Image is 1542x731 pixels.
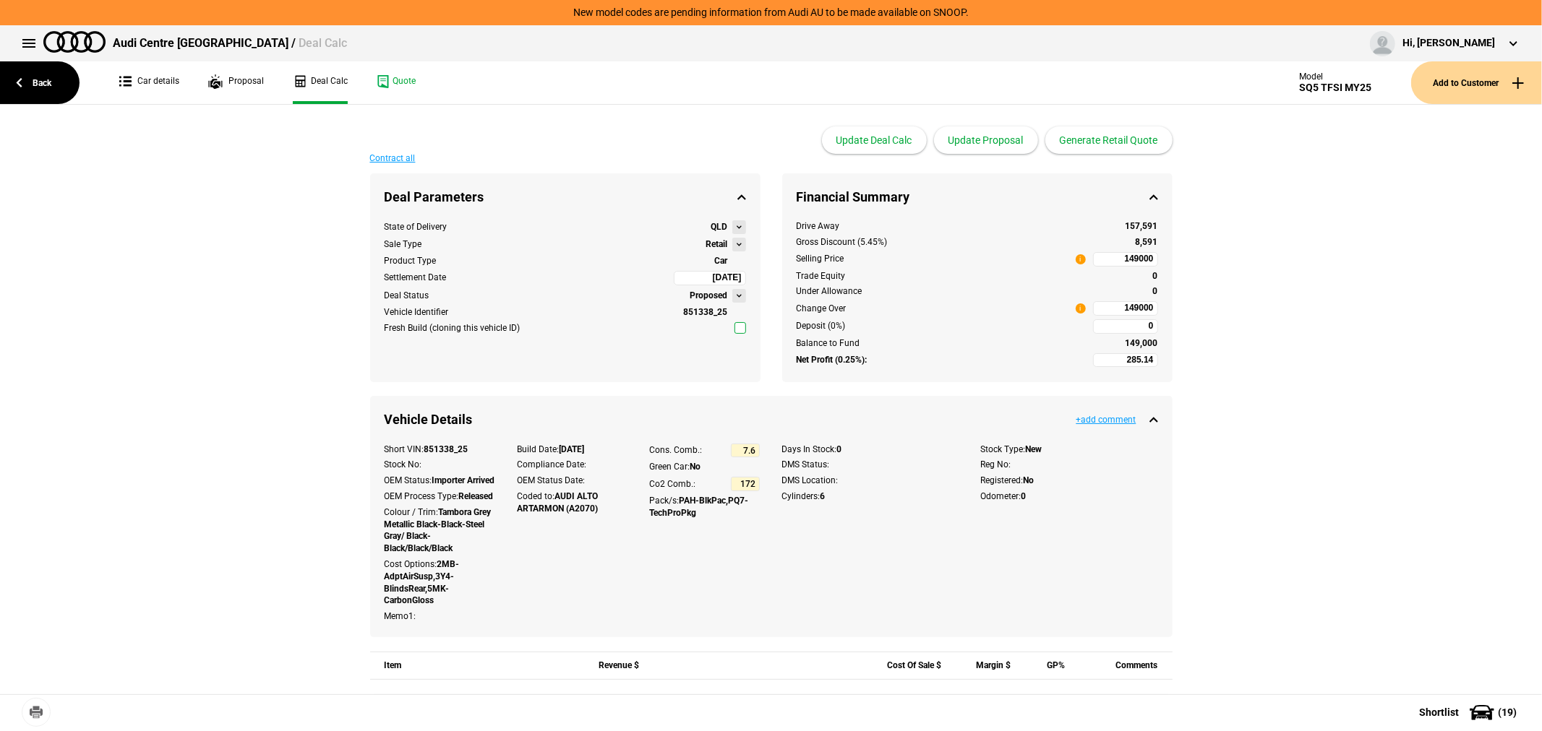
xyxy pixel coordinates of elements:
div: Days In Stock: [782,444,959,456]
strong: Released [459,491,494,501]
div: Odometer: [981,490,1158,503]
div: Margin $ [956,652,1011,679]
strong: 851338_25 [424,444,468,454]
div: Product Type [385,255,437,267]
input: 0 [1093,319,1158,334]
button: Contract all [370,154,416,163]
div: Co2 Comb.: [649,478,695,490]
input: 149000 [1093,301,1158,316]
div: Drive Away [797,220,1086,233]
strong: New [1026,444,1042,454]
strong: Net Profit (0.25%): [797,354,868,366]
div: Vehicle Identifier [385,306,449,319]
div: Reg No: [981,459,1158,471]
button: +add comment [1076,415,1136,424]
img: audi.png [43,31,106,53]
div: OEM Status Date: [517,475,627,487]
div: Cost Of Sale $ [879,652,941,679]
div: Pack/s: [649,495,760,519]
div: Revenue $ [586,652,640,679]
a: Car details [119,61,179,104]
div: Hi, [PERSON_NAME] [1402,36,1495,51]
div: Colour / Trim: [385,506,495,555]
div: GP% [1027,652,1066,679]
div: Green Car: [649,461,760,473]
input: 285.14 [1093,353,1158,368]
div: Vehicle Details [370,396,1173,443]
div: Sale Type [385,238,422,251]
strong: No [690,462,701,472]
div: Gross Discount (5.45%) [797,236,1086,248]
div: Change Over [797,303,847,315]
div: Item [385,652,570,679]
div: Coded to: [517,490,627,515]
strong: AUDI ALTO ARTARMON (A2070) [517,491,598,514]
span: i [1076,303,1086,313]
strong: 851338_25 [684,307,728,317]
div: Audi Centre [GEOGRAPHIC_DATA] / [113,35,347,51]
div: Financial Summary [782,173,1173,220]
div: Deal Parameters [370,173,761,220]
strong: [DATE] [559,444,584,454]
strong: QLD [711,221,728,233]
div: Deposit (0%) [797,320,1086,332]
div: Settlement Date [385,272,447,284]
input: 149000 [1093,252,1158,267]
strong: 157,591 [1126,221,1158,231]
span: Deal Calc [299,36,347,50]
div: DMS Location: [782,475,959,487]
div: Cons. Comb.: [649,444,702,457]
div: Stock No: [385,459,495,471]
strong: Tambora Grey Metallic Black-Black-Steel Gray/ Black-Black/Black/Black [385,507,492,553]
strong: No [1024,475,1035,485]
div: DMS Status: [782,459,959,471]
button: Update Deal Calc [822,126,927,154]
span: i [1076,254,1086,264]
span: Shortlist [1419,707,1459,717]
strong: PAH-BlkPac,PQ7-TechProPkg [649,496,748,518]
strong: Importer Arrived [432,475,495,485]
button: Generate Retail Quote [1045,126,1173,154]
div: Comments [1080,652,1157,679]
strong: 8,591 [1136,237,1158,247]
div: OEM Status: [385,475,495,487]
div: Cost Options: [385,558,495,607]
a: Quote [377,61,416,104]
a: Proposal [208,61,264,104]
div: Under Allowance [797,285,1086,298]
div: Cylinders: [782,490,959,503]
strong: Car [715,256,728,266]
strong: Proposed [690,290,728,302]
input: 26/09/2025 [674,271,746,285]
strong: 6 [821,491,826,501]
div: Short VIN: [385,444,495,456]
input: 7.6 [731,444,760,458]
span: ( 19 ) [1498,707,1517,717]
div: Balance to Fund [797,337,1086,350]
strong: 0 [1153,271,1158,281]
input: 172 [731,477,760,491]
div: Build Date: [517,444,627,456]
strong: 0 [1021,491,1027,501]
strong: 0 [837,444,842,454]
strong: 0 [1153,286,1158,296]
div: SQ5 TFSI MY25 [1299,82,1371,94]
div: Registered: [981,475,1158,487]
div: Stock Type: [981,444,1158,456]
div: Model [1299,72,1371,82]
div: State of Delivery [385,221,447,233]
div: Selling Price [797,253,844,265]
div: Memo1: [385,610,495,623]
div: OEM Process Type: [385,490,495,503]
div: Trade Equity [797,270,1086,282]
button: Shortlist(19) [1397,694,1542,730]
a: Deal Calc [293,61,348,104]
button: Add to Customer [1411,61,1542,104]
strong: 149,000 [1126,338,1158,348]
div: Fresh Build (cloning this vehicle ID) [385,322,521,334]
button: Update Proposal [934,126,1038,154]
div: Compliance Date: [517,459,627,471]
div: Deal Status [385,290,429,302]
strong: Retail [706,238,728,251]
